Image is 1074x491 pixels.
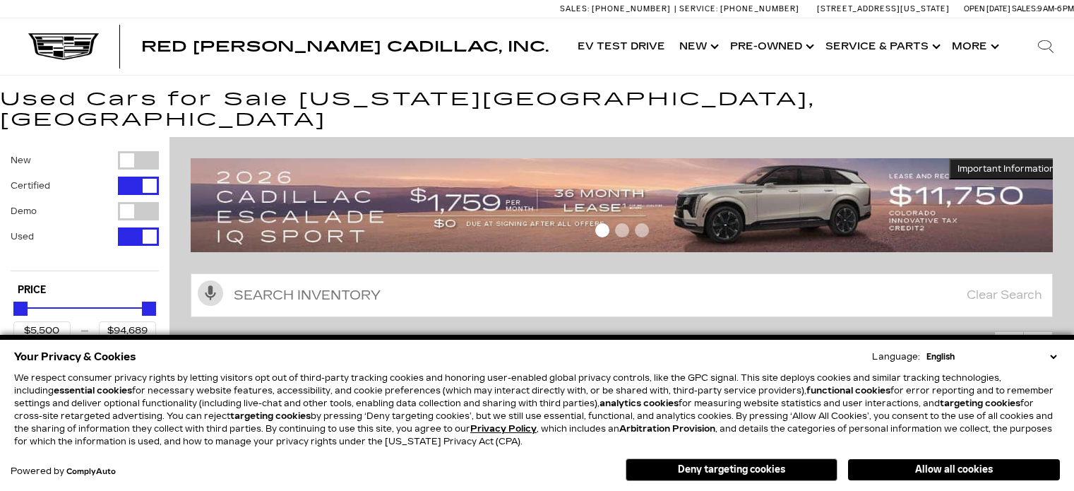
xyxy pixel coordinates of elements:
span: Go to slide 1 [595,223,609,237]
svg: Click to toggle on voice search [198,280,223,306]
span: Important Information [957,163,1055,174]
span: Open [DATE] [964,4,1010,13]
a: Service: [PHONE_NUMBER] [674,5,803,13]
a: Sales: [PHONE_NUMBER] [560,5,674,13]
label: Demo [11,204,37,218]
strong: targeting cookies [940,398,1020,408]
span: Sales: [560,4,590,13]
button: Allow all cookies [848,459,1060,480]
img: 2509-September-FOM-Escalade-IQ-Lease9 [191,158,1063,252]
div: Powered by [11,467,116,476]
div: Filter by Vehicle Type [11,151,159,271]
label: Used [11,230,34,244]
a: EV Test Drive [571,18,672,75]
strong: functional cookies [806,386,890,396]
span: Sales: [1012,4,1037,13]
span: Your Privacy & Cookies [14,347,136,367]
span: 38 Vehicles for Sale in [US_STATE][GEOGRAPHIC_DATA], [GEOGRAPHIC_DATA] [191,333,778,386]
a: New [672,18,723,75]
a: Pre-Owned [723,18,818,75]
span: 9 AM-6 PM [1037,4,1074,13]
strong: essential cookies [54,386,132,396]
input: Search Inventory [191,273,1053,317]
strong: Arbitration Provision [619,424,715,434]
button: More [945,18,1003,75]
a: Service & Parts [818,18,945,75]
div: Minimum Price [13,302,28,316]
span: Go to slide 3 [635,223,649,237]
span: Service: [679,4,718,13]
strong: analytics cookies [599,398,679,408]
p: We respect consumer privacy rights by letting visitors opt out of third-party tracking cookies an... [14,372,1060,448]
input: Minimum [13,321,71,340]
a: Privacy Policy [470,424,537,434]
span: [PHONE_NUMBER] [720,4,799,13]
label: Certified [11,179,50,193]
img: Cadillac Dark Logo with Cadillac White Text [28,33,99,60]
button: Deny targeting cookies [626,459,837,481]
div: Maximum Price [142,302,156,316]
a: ComplyAuto [66,468,116,476]
input: Maximum [99,321,156,340]
span: Go to slide 2 [615,223,629,237]
div: Language: [872,353,920,361]
h5: Price [18,284,152,297]
div: Price [13,297,156,340]
strong: targeting cookies [230,411,311,421]
a: Red [PERSON_NAME] Cadillac, Inc. [141,40,549,54]
button: Important Information [949,158,1063,179]
span: [PHONE_NUMBER] [592,4,671,13]
select: Language Select [923,350,1060,363]
a: [STREET_ADDRESS][US_STATE] [817,4,950,13]
span: Red [PERSON_NAME] Cadillac, Inc. [141,38,549,55]
label: New [11,153,31,167]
